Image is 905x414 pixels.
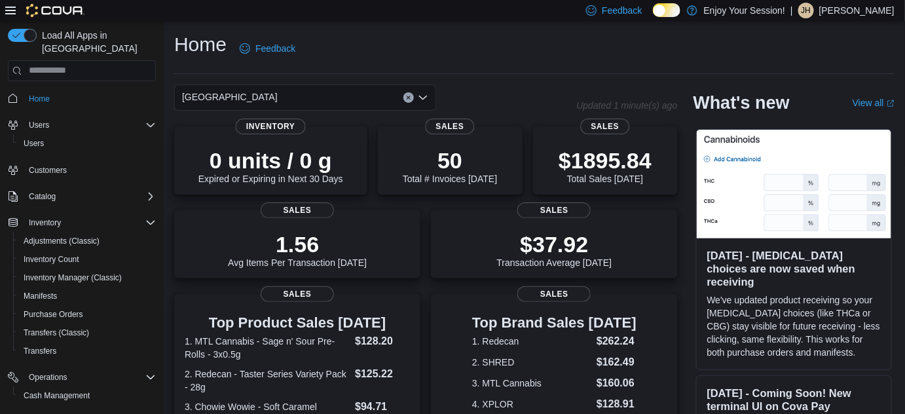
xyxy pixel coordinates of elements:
[29,372,67,383] span: Operations
[403,92,414,103] button: Clear input
[559,147,652,174] p: $1895.84
[581,119,630,134] span: Sales
[18,270,127,286] a: Inventory Manager (Classic)
[18,252,84,267] a: Inventory Count
[472,315,637,331] h3: Top Brand Sales [DATE]
[13,232,161,250] button: Adjustments (Classic)
[13,250,161,269] button: Inventory Count
[24,273,122,283] span: Inventory Manager (Classic)
[602,4,642,17] span: Feedback
[472,398,591,411] dt: 4. XPLOR
[24,90,156,107] span: Home
[18,343,156,359] span: Transfers
[13,269,161,287] button: Inventory Manager (Classic)
[887,100,895,107] svg: External link
[18,307,88,322] a: Purchase Orders
[24,215,66,231] button: Inventory
[418,92,428,103] button: Open list of options
[234,35,301,62] a: Feedback
[597,354,637,370] dd: $162.49
[3,160,161,179] button: Customers
[24,91,55,107] a: Home
[18,136,49,151] a: Users
[853,98,895,108] a: View allExternal link
[24,189,61,204] button: Catalog
[403,147,497,174] p: 50
[18,136,156,151] span: Users
[18,388,95,404] a: Cash Management
[174,31,227,58] h1: Home
[707,293,881,359] p: We've updated product receiving so your [MEDICAL_DATA] choices (like THCa or CBG) stay visible fo...
[29,120,49,130] span: Users
[3,89,161,108] button: Home
[798,3,814,18] div: Justin Hutchings
[24,117,54,133] button: Users
[255,42,295,55] span: Feedback
[24,254,79,265] span: Inventory Count
[597,375,637,391] dd: $160.06
[13,287,161,305] button: Manifests
[24,236,100,246] span: Adjustments (Classic)
[185,315,410,331] h3: Top Product Sales [DATE]
[182,89,278,105] span: [GEOGRAPHIC_DATA]
[18,288,62,304] a: Manifests
[472,335,591,348] dt: 1. Redecan
[472,377,591,390] dt: 3. MTL Cannabis
[198,147,343,184] div: Expired or Expiring in Next 30 Days
[13,342,161,360] button: Transfers
[29,217,61,228] span: Inventory
[228,231,367,268] div: Avg Items Per Transaction [DATE]
[18,270,156,286] span: Inventory Manager (Classic)
[18,233,105,249] a: Adjustments (Classic)
[707,249,881,288] h3: [DATE] - [MEDICAL_DATA] choices are now saved when receiving
[13,386,161,405] button: Cash Management
[26,4,84,17] img: Cova
[802,3,811,18] span: JH
[18,233,156,249] span: Adjustments (Classic)
[24,328,89,338] span: Transfers (Classic)
[693,92,790,113] h2: What's new
[355,366,410,382] dd: $125.22
[18,325,156,341] span: Transfers (Classic)
[24,138,44,149] span: Users
[517,202,591,218] span: Sales
[24,189,156,204] span: Catalog
[24,215,156,231] span: Inventory
[13,134,161,153] button: Users
[236,119,306,134] span: Inventory
[704,3,786,18] p: Enjoy Your Session!
[185,335,350,361] dt: 1. MTL Cannabis - Sage n' Sour Pre-Rolls - 3x0.5g
[517,286,591,302] span: Sales
[29,94,50,104] span: Home
[18,307,156,322] span: Purchase Orders
[3,187,161,206] button: Catalog
[24,291,57,301] span: Manifests
[29,191,56,202] span: Catalog
[3,116,161,134] button: Users
[3,368,161,386] button: Operations
[185,367,350,394] dt: 2. Redecan - Taster Series Variety Pack - 28g
[24,162,72,178] a: Customers
[597,333,637,349] dd: $262.24
[497,231,612,257] p: $37.92
[559,147,652,184] div: Total Sales [DATE]
[18,288,156,304] span: Manifests
[18,343,62,359] a: Transfers
[24,309,83,320] span: Purchase Orders
[653,3,680,17] input: Dark Mode
[3,214,161,232] button: Inventory
[18,325,94,341] a: Transfers (Classic)
[426,119,475,134] span: Sales
[472,356,591,369] dt: 2. SHRED
[13,305,161,324] button: Purchase Orders
[261,202,334,218] span: Sales
[24,390,90,401] span: Cash Management
[403,147,497,184] div: Total # Invoices [DATE]
[261,286,334,302] span: Sales
[24,369,156,385] span: Operations
[24,117,156,133] span: Users
[790,3,793,18] p: |
[819,3,895,18] p: [PERSON_NAME]
[37,29,156,55] span: Load All Apps in [GEOGRAPHIC_DATA]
